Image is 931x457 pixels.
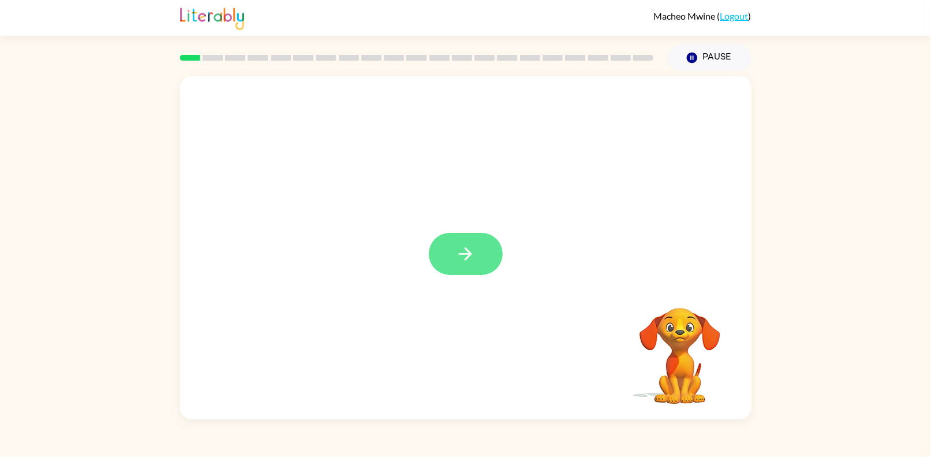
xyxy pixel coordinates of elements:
div: ( ) [654,10,751,21]
span: Macheo Mwine [654,10,717,21]
video: Your browser must support playing .mp4 files to use Literably. Please try using another browser. [622,290,738,406]
button: Pause [668,44,751,71]
img: Literably [180,5,244,30]
a: Logout [720,10,749,21]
